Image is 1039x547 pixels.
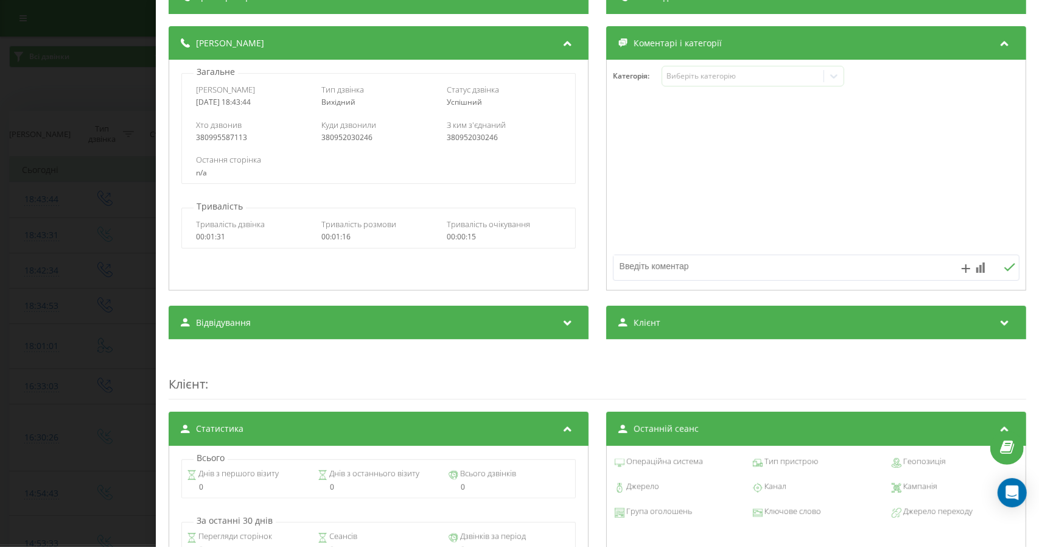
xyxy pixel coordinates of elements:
span: Куди дзвонили [321,119,376,130]
span: Джерело переходу [901,506,973,518]
span: Всього дзвінків [459,468,517,480]
span: Клієнт [634,317,660,329]
span: Статистика [196,423,243,435]
div: Виберіть категорію [666,71,819,81]
h4: Категорія : [613,72,662,80]
span: Перегляди сторінок [197,531,272,543]
div: 0 [449,483,571,492]
div: : [169,351,1026,400]
span: Останній сеанс [634,423,699,435]
div: 00:00:15 [447,233,561,241]
span: Остання сторінка [196,154,261,165]
span: Хто дзвонив [196,119,242,130]
div: Open Intercom Messenger [998,478,1027,507]
p: За останні 30 днів [194,515,276,527]
span: Група оголошень [624,506,692,518]
div: 0 [187,483,309,492]
span: Тип пристрою [763,456,818,468]
span: Успішний [447,97,482,107]
div: 380952030246 [447,133,561,142]
span: Тривалість розмови [321,219,396,230]
div: 0 [318,483,439,492]
span: З ким з'єднаний [447,119,506,130]
span: [PERSON_NAME] [196,84,255,95]
span: [PERSON_NAME] [196,37,264,49]
span: Ключове слово [763,506,821,518]
span: Днів з останнього візиту [327,468,419,480]
span: Джерело [624,481,659,493]
span: Відвідування [196,317,251,329]
span: Тип дзвінка [321,84,364,95]
span: Коментарі і категорії [634,37,722,49]
span: Кампанія [901,481,937,493]
span: Тривалість дзвінка [196,219,265,230]
span: Дзвінків за період [459,531,526,543]
p: Всього [194,452,228,464]
span: Операційна система [624,456,703,468]
p: Тривалість [194,200,246,213]
div: [DATE] 18:43:44 [196,98,310,107]
span: Сеансів [327,531,357,543]
span: Статус дзвінка [447,84,499,95]
div: 00:01:31 [196,233,310,241]
div: 00:01:16 [321,233,436,241]
span: Тривалість очікування [447,219,530,230]
span: Канал [763,481,786,493]
span: Днів з першого візиту [197,468,279,480]
span: Вихідний [321,97,355,107]
div: 380995587113 [196,133,310,142]
span: Клієнт [169,376,205,392]
div: 380952030246 [321,133,436,142]
span: Геопозиція [901,456,946,468]
p: Загальне [194,66,238,78]
div: n/a [196,169,561,177]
